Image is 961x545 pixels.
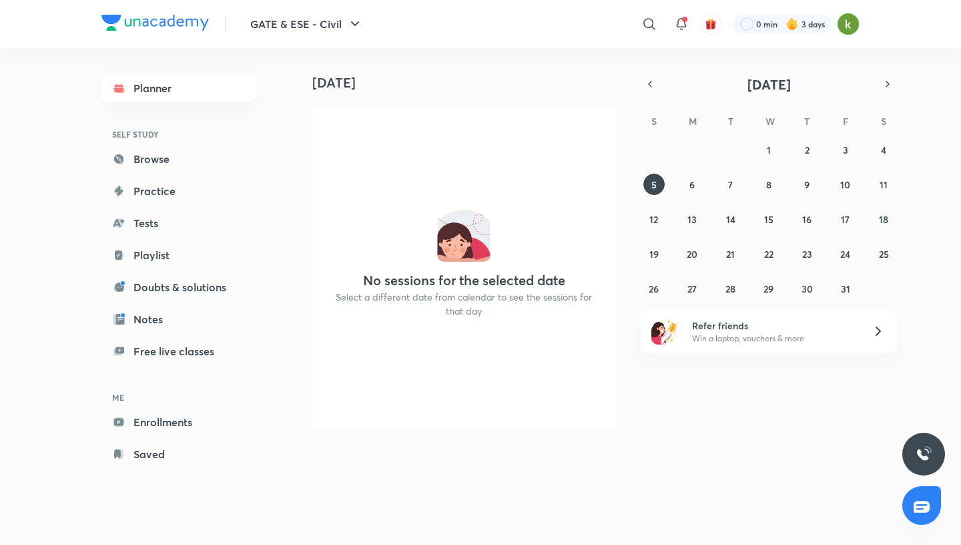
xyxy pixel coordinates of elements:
[835,278,856,299] button: October 31, 2025
[802,248,812,260] abbr: October 23, 2025
[700,13,721,35] button: avatar
[643,243,665,264] button: October 19, 2025
[804,178,810,191] abbr: October 9, 2025
[328,290,599,318] p: Select a different date from calendar to see the sessions for that day
[726,248,735,260] abbr: October 21, 2025
[802,283,813,295] abbr: October 30, 2025
[643,174,665,195] button: October 5, 2025
[101,409,256,435] a: Enrollments
[649,248,659,260] abbr: October 19, 2025
[101,15,209,34] a: Company Logo
[804,115,810,128] abbr: Thursday
[840,248,850,260] abbr: October 24, 2025
[720,174,741,195] button: October 7, 2025
[796,243,818,264] button: October 23, 2025
[720,208,741,230] button: October 14, 2025
[689,178,695,191] abbr: October 6, 2025
[720,278,741,299] button: October 28, 2025
[873,139,894,160] button: October 4, 2025
[692,319,856,333] h6: Refer friends
[681,243,703,264] button: October 20, 2025
[689,115,697,128] abbr: Monday
[758,278,779,299] button: October 29, 2025
[363,272,565,289] h4: No sessions for the selected date
[879,213,888,226] abbr: October 18, 2025
[681,174,703,195] button: October 6, 2025
[747,75,791,94] span: [DATE]
[101,123,256,146] h6: SELF STUDY
[687,283,697,295] abbr: October 27, 2025
[764,213,773,226] abbr: October 15, 2025
[101,178,256,204] a: Practice
[802,213,812,226] abbr: October 16, 2025
[659,75,878,94] button: [DATE]
[835,174,856,195] button: October 10, 2025
[841,213,850,226] abbr: October 17, 2025
[101,386,256,409] h6: ME
[835,208,856,230] button: October 17, 2025
[916,446,932,462] img: ttu
[758,174,779,195] button: October 8, 2025
[651,178,657,191] abbr: October 5, 2025
[796,208,818,230] button: October 16, 2025
[835,243,856,264] button: October 24, 2025
[101,441,256,468] a: Saved
[101,75,256,102] a: Planner
[101,242,256,268] a: Playlist
[705,18,717,30] img: avatar
[835,139,856,160] button: October 3, 2025
[101,274,256,301] a: Doubts & solutions
[643,278,665,299] button: October 26, 2025
[843,115,848,128] abbr: Friday
[796,278,818,299] button: October 30, 2025
[242,11,371,37] button: GATE & ESE - Civil
[101,15,209,31] img: Company Logo
[649,283,659,295] abbr: October 26, 2025
[101,306,256,333] a: Notes
[725,283,735,295] abbr: October 28, 2025
[873,174,894,195] button: October 11, 2025
[101,338,256,365] a: Free live classes
[873,243,894,264] button: October 25, 2025
[758,139,779,160] button: October 1, 2025
[805,144,810,156] abbr: October 2, 2025
[312,75,626,91] h4: [DATE]
[643,208,665,230] button: October 12, 2025
[796,174,818,195] button: October 9, 2025
[437,208,491,262] img: No events
[651,318,678,345] img: referral
[796,139,818,160] button: October 2, 2025
[681,208,703,230] button: October 13, 2025
[758,243,779,264] button: October 22, 2025
[649,213,658,226] abbr: October 12, 2025
[841,283,850,295] abbr: October 31, 2025
[767,144,771,156] abbr: October 1, 2025
[763,283,773,295] abbr: October 29, 2025
[720,243,741,264] button: October 21, 2025
[766,178,771,191] abbr: October 8, 2025
[681,278,703,299] button: October 27, 2025
[726,213,735,226] abbr: October 14, 2025
[758,208,779,230] button: October 15, 2025
[837,13,860,35] img: Piyush raj
[728,178,733,191] abbr: October 7, 2025
[692,333,856,345] p: Win a laptop, vouchers & more
[687,248,697,260] abbr: October 20, 2025
[101,146,256,172] a: Browse
[765,115,775,128] abbr: Wednesday
[764,248,773,260] abbr: October 22, 2025
[840,178,850,191] abbr: October 10, 2025
[880,178,888,191] abbr: October 11, 2025
[879,248,889,260] abbr: October 25, 2025
[728,115,733,128] abbr: Tuesday
[873,208,894,230] button: October 18, 2025
[785,17,799,31] img: streak
[881,115,886,128] abbr: Saturday
[651,115,657,128] abbr: Sunday
[881,144,886,156] abbr: October 4, 2025
[101,210,256,236] a: Tests
[843,144,848,156] abbr: October 3, 2025
[687,213,697,226] abbr: October 13, 2025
